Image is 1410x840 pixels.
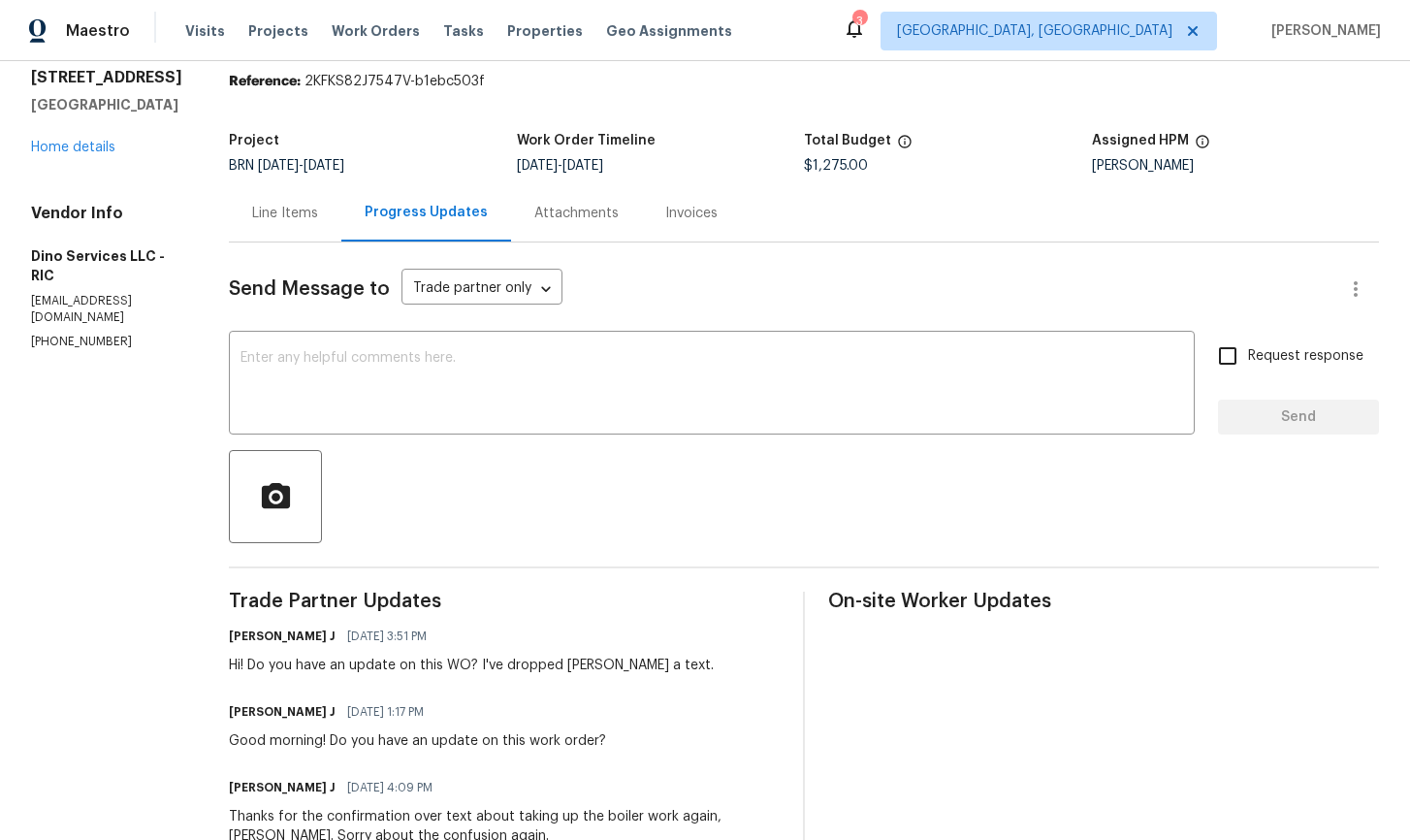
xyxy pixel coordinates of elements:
div: Attachments [534,204,619,223]
span: Geo Assignments [606,21,732,41]
div: 3 [852,12,866,31]
span: [GEOGRAPHIC_DATA], [GEOGRAPHIC_DATA] [897,21,1172,41]
span: Send Message to [229,279,390,299]
span: [DATE] 4:09 PM [347,778,433,797]
span: [DATE] 1:17 PM [347,702,424,722]
div: Line Items [252,204,318,223]
span: On-site Worker Updates [828,592,1379,611]
span: Work Orders [332,21,420,41]
span: The total cost of line items that have been proposed by Opendoor. This sum includes line items th... [897,134,913,159]
p: [EMAIL_ADDRESS][DOMAIN_NAME] [31,293,182,326]
div: 2KFKS82J7547V-b1ebc503f [229,72,1379,91]
span: Request response [1248,346,1363,367]
h5: Dino Services LLC - RIC [31,246,182,285]
div: Good morning! Do you have an update on this work order? [229,731,606,751]
a: Home details [31,141,115,154]
h5: Assigned HPM [1092,134,1189,147]
span: [DATE] [517,159,558,173]
b: Reference: [229,75,301,88]
h6: [PERSON_NAME] J [229,778,336,797]
h4: Vendor Info [31,204,182,223]
div: Hi! Do you have an update on this WO? I've dropped [PERSON_NAME] a text. [229,656,714,675]
span: - [517,159,603,173]
div: Invoices [665,204,718,223]
span: Projects [248,21,308,41]
p: [PHONE_NUMBER] [31,334,182,350]
span: The hpm assigned to this work order. [1195,134,1210,159]
span: Tasks [443,24,484,38]
span: [DATE] 3:51 PM [347,627,427,646]
h6: [PERSON_NAME] J [229,702,336,722]
span: Trade Partner Updates [229,592,780,611]
span: - [258,159,344,173]
span: BRN [229,159,344,173]
h5: [GEOGRAPHIC_DATA] [31,95,182,114]
span: Properties [507,21,583,41]
h5: Project [229,134,279,147]
span: Maestro [66,21,130,41]
div: [PERSON_NAME] [1092,159,1380,173]
h6: [PERSON_NAME] J [229,627,336,646]
span: [PERSON_NAME] [1264,21,1381,41]
span: [DATE] [258,159,299,173]
div: Trade partner only [401,274,562,306]
h5: Total Budget [804,134,891,147]
div: Progress Updates [365,203,488,222]
span: Visits [185,21,225,41]
h2: [STREET_ADDRESS] [31,68,182,87]
span: [DATE] [304,159,344,173]
span: $1,275.00 [804,159,868,173]
h5: Work Order Timeline [517,134,656,147]
span: [DATE] [562,159,603,173]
